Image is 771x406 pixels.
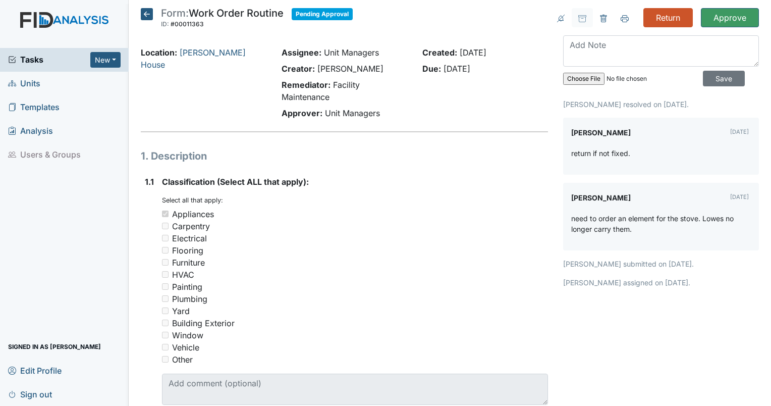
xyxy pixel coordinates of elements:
div: Plumbing [172,293,207,305]
label: 1.1 [145,176,154,188]
small: [DATE] [730,128,749,135]
span: Signed in as [PERSON_NAME] [8,339,101,354]
strong: Approver: [282,108,322,118]
strong: Due: [422,64,441,74]
div: Window [172,329,203,341]
input: Approve [701,8,759,27]
input: Flooring [162,247,169,253]
div: Building Exterior [172,317,235,329]
span: [DATE] [444,64,470,74]
span: [DATE] [460,47,486,58]
span: Unit Managers [324,47,379,58]
span: Unit Managers [325,108,380,118]
span: Form: [161,7,189,19]
strong: Creator: [282,64,315,74]
small: Select all that apply: [162,196,223,204]
p: [PERSON_NAME] submitted on [DATE]. [563,259,759,269]
a: Tasks [8,54,90,66]
input: Return [643,8,693,27]
div: Electrical [172,232,207,244]
button: New [90,52,121,68]
div: Carpentry [172,220,210,232]
span: Sign out [8,386,52,402]
span: Units [8,76,40,91]
div: Other [172,353,193,366]
div: Painting [172,281,202,293]
input: Vehicle [162,344,169,350]
span: Pending Approval [292,8,353,20]
input: Electrical [162,235,169,241]
div: Appliances [172,208,214,220]
input: Window [162,332,169,338]
span: Templates [8,99,60,115]
input: Painting [162,283,169,290]
input: Other [162,356,169,363]
strong: Assignee: [282,47,321,58]
p: [PERSON_NAME] resolved on [DATE]. [563,99,759,110]
input: HVAC [162,271,169,278]
div: Vehicle [172,341,199,353]
h1: 1. Description [141,148,548,164]
span: Edit Profile [8,363,62,378]
p: [PERSON_NAME] assigned on [DATE]. [563,277,759,288]
span: #00011363 [171,20,204,28]
p: return if not fixed. [571,148,630,159]
input: Appliances [162,211,169,217]
span: Analysis [8,123,53,139]
strong: Location: [141,47,177,58]
div: Work Order Routine [161,8,284,30]
a: [PERSON_NAME] House [141,47,246,70]
span: ID: [161,20,169,28]
div: Flooring [172,244,203,257]
div: Furniture [172,257,205,269]
p: need to order an element for the stove. Lowes no longer carry them. [571,213,751,234]
strong: Remediator: [282,80,331,90]
label: [PERSON_NAME] [571,191,631,205]
strong: Created: [422,47,457,58]
input: Yard [162,308,169,314]
div: Yard [172,305,190,317]
small: [DATE] [730,193,749,200]
span: Classification (Select ALL that apply): [162,177,309,187]
input: Building Exterior [162,320,169,326]
input: Carpentry [162,223,169,229]
div: HVAC [172,269,194,281]
input: Save [703,71,745,86]
span: [PERSON_NAME] [317,64,383,74]
input: Furniture [162,259,169,266]
input: Plumbing [162,295,169,302]
label: [PERSON_NAME] [571,126,631,140]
